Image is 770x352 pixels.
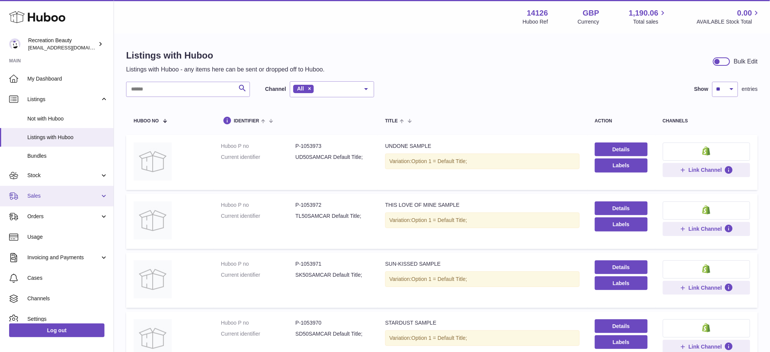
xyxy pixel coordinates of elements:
[221,330,296,338] dt: Current identifier
[523,18,548,25] div: Huboo Ref
[663,281,750,295] button: Link Channel
[411,335,467,341] span: Option 1 = Default Title;
[694,86,708,93] label: Show
[9,323,104,337] a: Log out
[296,154,370,161] dd: UD50SAMCAR Default Title;
[28,44,112,51] span: [EMAIL_ADDRESS][DOMAIN_NAME]
[27,115,108,122] span: Not with Huboo
[578,18,599,25] div: Currency
[27,254,100,261] span: Invoicing and Payments
[27,295,108,302] span: Channels
[296,212,370,220] dd: TL50SAMCAR Default Title;
[134,201,172,239] img: THIS LOVE OF MINE SAMPLE
[411,276,467,282] span: Option 1 = Default Title;
[411,158,467,164] span: Option 1 = Default Title;
[296,271,370,279] dd: SK50SAMCAR Default Title;
[221,143,296,150] dt: Huboo P no
[595,276,648,290] button: Labels
[663,163,750,177] button: Link Channel
[385,260,580,268] div: SUN-KISSED SAMPLE
[663,119,750,124] div: channels
[689,166,722,173] span: Link Channel
[633,18,667,25] span: Total sales
[9,38,21,50] img: internalAdmin-14126@internal.huboo.com
[583,8,599,18] strong: GBP
[737,8,752,18] span: 0.00
[27,274,108,282] span: Cases
[134,260,172,298] img: SUN-KISSED SAMPLE
[126,49,325,62] h1: Listings with Huboo
[265,86,286,93] label: Channel
[27,233,108,241] span: Usage
[221,271,296,279] dt: Current identifier
[702,323,710,332] img: shopify-small.png
[385,319,580,327] div: STARDUST SAMPLE
[126,65,325,74] p: Listings with Huboo - any items here can be sent or dropped off to Huboo.
[734,57,758,66] div: Bulk Edit
[595,159,648,172] button: Labels
[385,330,580,346] div: Variation:
[702,264,710,273] img: shopify-small.png
[221,260,296,268] dt: Huboo P no
[27,213,100,220] span: Orders
[221,154,296,161] dt: Current identifier
[595,201,648,215] a: Details
[595,319,648,333] a: Details
[697,8,761,25] a: 0.00 AVAILABLE Stock Total
[27,134,108,141] span: Listings with Huboo
[742,86,758,93] span: entries
[702,146,710,155] img: shopify-small.png
[221,319,296,327] dt: Huboo P no
[27,316,108,323] span: Settings
[385,119,398,124] span: title
[296,143,370,150] dd: P-1053973
[221,212,296,220] dt: Current identifier
[385,212,580,228] div: Variation:
[595,119,648,124] div: action
[27,96,100,103] span: Listings
[595,143,648,156] a: Details
[385,143,580,150] div: UNDONE SAMPLE
[385,201,580,209] div: THIS LOVE OF MINE SAMPLE
[221,201,296,209] dt: Huboo P no
[28,37,96,51] div: Recreation Beauty
[663,222,750,236] button: Link Channel
[697,18,761,25] span: AVAILABLE Stock Total
[527,8,548,18] strong: 14126
[296,260,370,268] dd: P-1053971
[629,8,659,18] span: 1,190.06
[595,335,648,349] button: Labels
[27,75,108,82] span: My Dashboard
[385,154,580,169] div: Variation:
[296,330,370,338] dd: SD50SAMCAR Default Title;
[595,260,648,274] a: Details
[629,8,667,25] a: 1,190.06 Total sales
[595,217,648,231] button: Labels
[296,201,370,209] dd: P-1053972
[27,192,100,200] span: Sales
[134,119,159,124] span: Huboo no
[27,152,108,160] span: Bundles
[702,205,710,214] img: shopify-small.png
[411,217,467,223] span: Option 1 = Default Title;
[134,143,172,181] img: UNDONE SAMPLE
[689,343,722,350] span: Link Channel
[27,172,100,179] span: Stock
[296,319,370,327] dd: P-1053970
[234,119,259,124] span: identifier
[297,86,304,92] span: All
[689,225,722,232] span: Link Channel
[689,284,722,291] span: Link Channel
[385,271,580,287] div: Variation:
